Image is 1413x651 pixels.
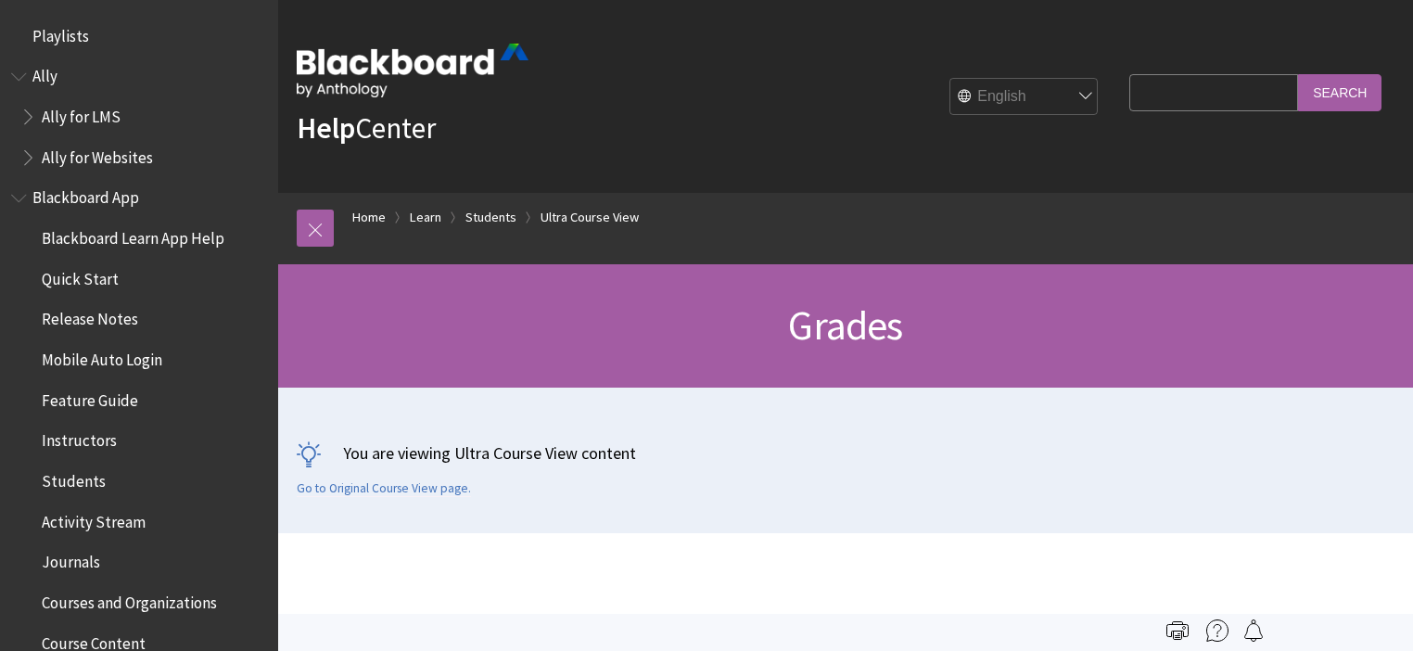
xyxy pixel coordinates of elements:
[42,385,138,410] span: Feature Guide
[297,441,1394,465] p: You are viewing Ultra Course View content
[410,206,441,229] a: Learn
[541,206,639,229] a: Ultra Course View
[42,223,224,248] span: Blackboard Learn App Help
[1298,74,1381,110] input: Search
[950,79,1099,116] select: Site Language Selector
[42,263,119,288] span: Quick Start
[42,506,146,531] span: Activity Stream
[297,480,471,497] a: Go to Original Course View page.
[297,109,436,147] a: HelpCenter
[42,426,117,451] span: Instructors
[352,206,386,229] a: Home
[1242,619,1265,642] img: Follow this page
[11,61,267,173] nav: Book outline for Anthology Ally Help
[42,304,138,329] span: Release Notes
[788,300,902,351] span: Grades
[32,61,57,86] span: Ally
[297,109,355,147] strong: Help
[297,44,528,97] img: Blackboard by Anthology
[1206,619,1228,642] img: More help
[42,142,153,167] span: Ally for Websites
[11,20,267,52] nav: Book outline for Playlists
[42,587,217,612] span: Courses and Organizations
[42,466,106,491] span: Students
[1166,619,1189,642] img: Print
[42,101,121,126] span: Ally for LMS
[42,344,162,369] span: Mobile Auto Login
[465,206,516,229] a: Students
[32,20,89,45] span: Playlists
[32,183,139,208] span: Blackboard App
[42,547,100,572] span: Journals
